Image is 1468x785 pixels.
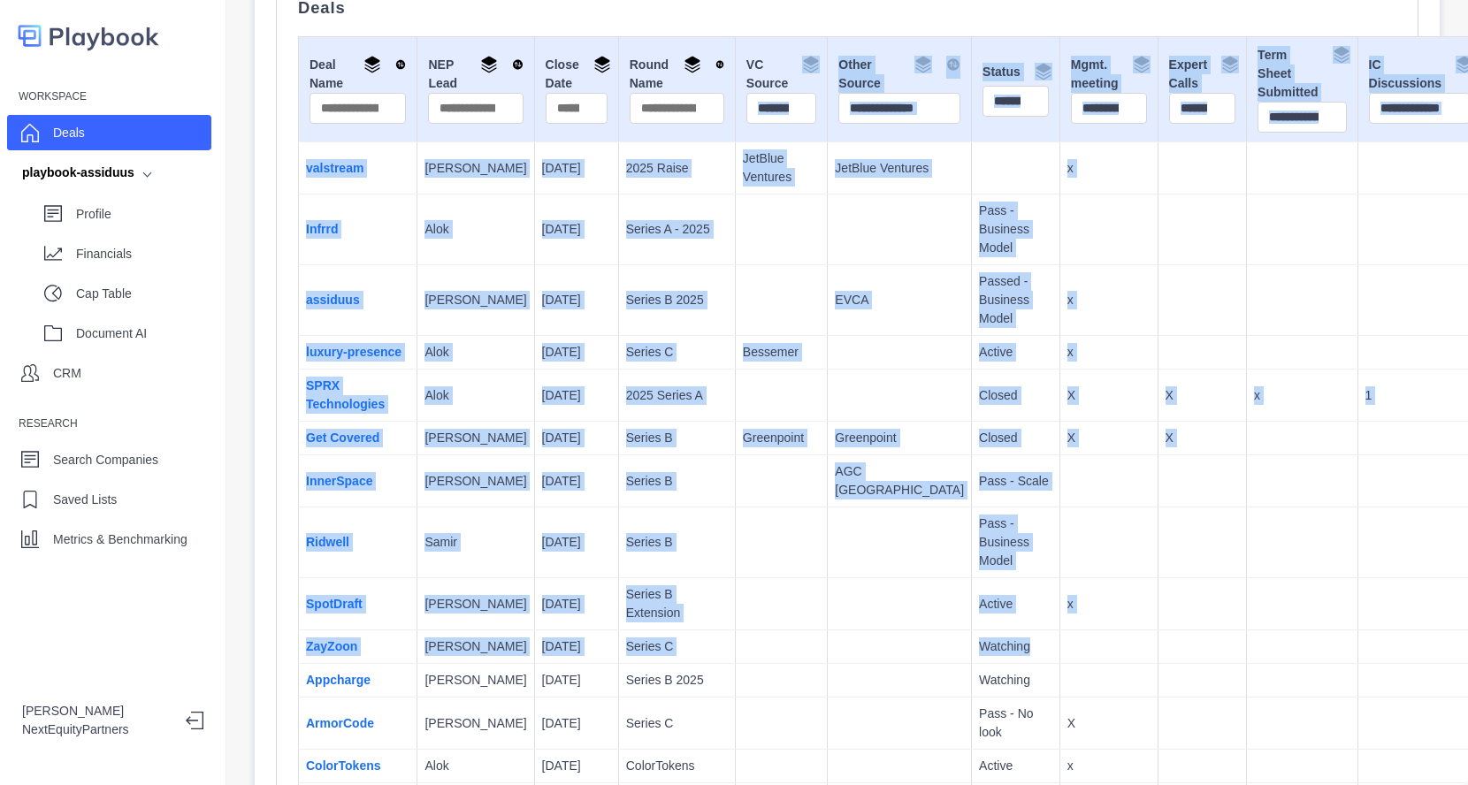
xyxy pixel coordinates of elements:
p: [DATE] [542,159,611,178]
img: logo-colored [18,18,159,54]
p: X [1067,429,1151,447]
a: valstream [306,161,363,175]
img: Sort [946,56,960,73]
p: [DATE] [542,429,611,447]
a: ZayZoon [306,639,357,653]
p: X [1166,386,1240,405]
div: Mgmt. meeting [1071,56,1147,93]
p: Samir [424,533,526,552]
p: EVCA [835,291,964,309]
p: [DATE] [542,757,611,775]
img: Group By [363,56,381,73]
p: Active [979,343,1052,362]
p: CRM [53,364,81,383]
img: Group By [802,56,820,73]
img: Sort [395,56,407,73]
p: Profile [76,205,211,224]
p: JetBlue Ventures [835,159,964,178]
img: Group By [1333,46,1350,64]
p: Document AI [76,324,211,343]
a: SpotDraft [306,597,363,611]
img: Group By [480,56,498,73]
p: x [1067,757,1151,775]
p: Greenpoint [835,429,964,447]
p: JetBlue Ventures [743,149,820,187]
p: Deals [298,1,1396,15]
p: [PERSON_NAME] [424,291,526,309]
p: Metrics & Benchmarking [53,530,187,549]
p: Alok [424,343,526,362]
p: Search Companies [53,451,158,469]
p: AGC [GEOGRAPHIC_DATA] [835,462,964,499]
p: Alok [424,757,526,775]
img: Group By [1035,63,1052,80]
a: Appcharge [306,673,371,687]
p: 2025 Raise [626,159,728,178]
p: Series C [626,714,728,733]
img: Group By [593,56,611,73]
p: Series B [626,472,728,491]
p: [PERSON_NAME] [22,702,172,720]
a: InnerSpace [306,474,372,488]
p: ColorTokens [626,757,728,775]
img: Group By [684,56,701,73]
div: Other Source [838,56,960,93]
p: Pass - No look [979,705,1052,742]
p: [DATE] [542,595,611,614]
a: SPRX Technologies [306,378,385,411]
p: Watching [979,637,1052,656]
p: [DATE] [542,671,611,690]
p: Closed [979,429,1052,447]
p: Series C [626,637,728,656]
div: Round Name [630,56,724,93]
p: Deals [53,124,85,142]
p: x [1067,595,1151,614]
p: [DATE] [542,386,611,405]
p: Series B [626,429,728,447]
p: Closed [979,386,1052,405]
img: Sort [512,56,524,73]
p: Series C [626,343,728,362]
a: ColorTokens [306,758,381,773]
a: Ridwell [306,535,349,549]
p: [DATE] [542,714,611,733]
p: Watching [979,671,1052,690]
p: x [1067,159,1151,178]
div: Term Sheet Submitted [1258,46,1346,102]
img: Group By [914,56,932,73]
p: Active [979,595,1052,614]
p: Series B 2025 [626,671,728,690]
p: X [1067,386,1151,405]
p: [DATE] [542,343,611,362]
p: [PERSON_NAME] [424,159,526,178]
p: [DATE] [542,472,611,491]
p: Alok [424,220,526,239]
p: Active [979,757,1052,775]
div: Status [982,63,1049,86]
div: NEP Lead [428,56,523,93]
p: Series A - 2025 [626,220,728,239]
p: x [1067,291,1151,309]
p: X [1166,429,1240,447]
p: [DATE] [542,291,611,309]
p: [DATE] [542,637,611,656]
p: Bessemer [743,343,820,362]
p: Series B Extension [626,585,728,622]
div: playbook-assiduus [22,164,134,182]
p: [PERSON_NAME] [424,595,526,614]
p: Series B [626,533,728,552]
p: Series B 2025 [626,291,728,309]
p: [DATE] [542,220,611,239]
p: Financials [76,245,211,263]
p: X [1067,714,1151,733]
div: Expert Calls [1169,56,1236,93]
img: Sort [715,56,724,73]
p: [PERSON_NAME] [424,671,526,690]
p: Passed - Business Model [979,272,1052,328]
p: [PERSON_NAME] [424,714,526,733]
img: Group By [1133,56,1151,73]
p: Saved Lists [53,491,117,509]
p: [PERSON_NAME] [424,472,526,491]
a: luxury-presence [306,345,401,359]
p: Pass - Business Model [979,514,1052,570]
